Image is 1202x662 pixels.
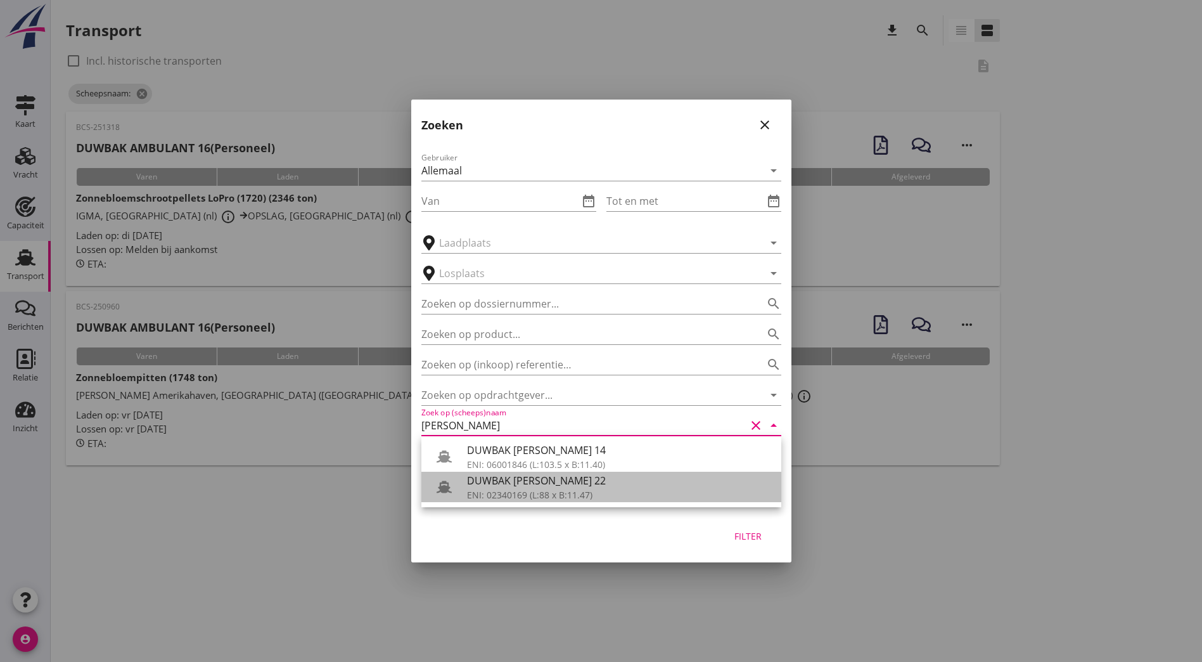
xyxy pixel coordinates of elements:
[766,327,781,342] i: search
[421,354,746,375] input: Zoeken op (inkoop) referentie…
[757,117,772,133] i: close
[766,266,781,281] i: arrow_drop_down
[467,443,771,458] div: DUWBAK [PERSON_NAME] 14
[766,163,781,178] i: arrow_drop_down
[421,415,746,436] input: Zoek op (scheeps)naam
[421,165,462,176] div: Allemaal
[766,235,781,250] i: arrow_drop_down
[766,193,781,209] i: date_range
[467,488,771,502] div: ENI: 02340169 (L:88 x B:11.47)
[467,458,771,471] div: ENI: 06001846 (L:103.5 x B:11.40)
[720,524,776,547] button: Filter
[606,191,764,211] input: Tot en met
[766,418,781,433] i: arrow_drop_down
[731,529,766,543] div: Filter
[748,418,764,433] i: clear
[439,233,746,253] input: Laadplaats
[766,387,781,403] i: arrow_drop_down
[421,294,746,314] input: Zoeken op dossiernummer...
[421,191,579,211] input: Van
[421,385,746,405] input: Zoeken op opdrachtgever...
[766,357,781,372] i: search
[421,324,746,344] input: Zoeken op product...
[581,193,596,209] i: date_range
[766,296,781,311] i: search
[439,263,746,283] input: Losplaats
[467,473,771,488] div: DUWBAK [PERSON_NAME] 22
[421,117,463,134] h2: Zoeken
